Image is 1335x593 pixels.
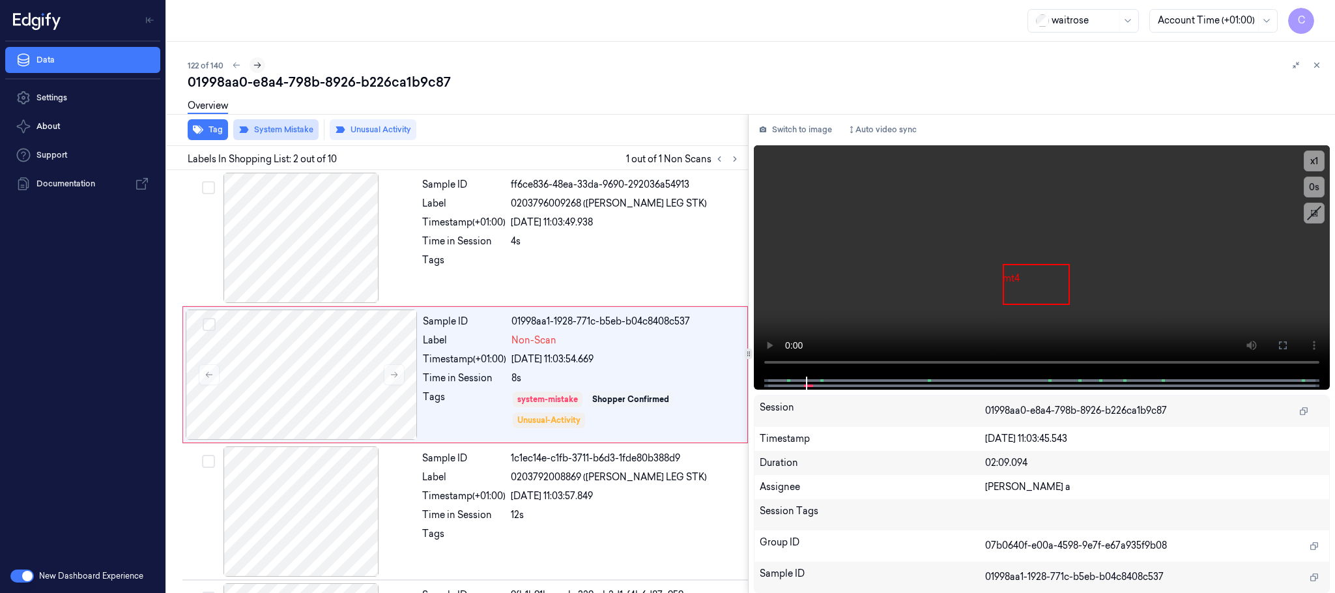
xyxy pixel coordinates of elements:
[511,470,707,484] span: 0203792008869 ([PERSON_NAME] LEG STK)
[203,318,216,331] button: Select row
[233,119,319,140] button: System Mistake
[422,527,506,548] div: Tags
[422,508,506,522] div: Time in Session
[511,371,739,385] div: 8s
[423,334,506,347] div: Label
[1304,151,1325,171] button: x1
[1304,177,1325,197] button: 0s
[511,178,740,192] div: ff6ce836-48ea-33da-9690-292036a54913
[422,253,506,274] div: Tags
[760,401,985,422] div: Session
[422,178,506,192] div: Sample ID
[760,536,985,557] div: Group ID
[760,456,985,470] div: Duration
[5,171,160,197] a: Documentation
[423,353,506,366] div: Timestamp (+01:00)
[5,142,160,168] a: Support
[423,390,506,429] div: Tags
[188,73,1325,91] div: 01998aa0-e8a4-798b-8926-b226ca1b9c87
[760,504,985,525] div: Session Tags
[760,480,985,494] div: Assignee
[422,452,506,465] div: Sample ID
[422,235,506,248] div: Time in Session
[139,10,160,31] button: Toggle Navigation
[511,489,740,503] div: [DATE] 11:03:57.849
[5,113,160,139] button: About
[188,60,223,71] span: 122 of 140
[423,315,506,328] div: Sample ID
[511,197,707,210] span: 0203796009268 ([PERSON_NAME] LEG STK)
[754,119,837,140] button: Switch to image
[517,394,578,405] div: system-mistake
[422,197,506,210] div: Label
[330,119,416,140] button: Unusual Activity
[422,489,506,503] div: Timestamp (+01:00)
[188,99,228,114] a: Overview
[188,152,337,166] span: Labels In Shopping List: 2 out of 10
[202,181,215,194] button: Select row
[511,315,739,328] div: 01998aa1-1928-771c-b5eb-b04c8408c537
[511,508,740,522] div: 12s
[592,394,669,405] div: Shopper Confirmed
[760,567,985,588] div: Sample ID
[842,119,922,140] button: Auto video sync
[422,470,506,484] div: Label
[985,404,1167,418] span: 01998aa0-e8a4-798b-8926-b226ca1b9c87
[511,353,739,366] div: [DATE] 11:03:54.669
[423,371,506,385] div: Time in Session
[1288,8,1314,34] button: C
[760,432,985,446] div: Timestamp
[511,334,556,347] span: Non-Scan
[985,570,1164,584] span: 01998aa1-1928-771c-b5eb-b04c8408c537
[517,414,581,426] div: Unusual-Activity
[5,85,160,111] a: Settings
[511,452,740,465] div: 1c1ec14e-c1fb-3711-b6d3-1fde80b388d9
[511,235,740,248] div: 4s
[188,119,228,140] button: Tag
[985,539,1167,553] span: 07b0640f-e00a-4598-9e7f-e67a935f9b08
[985,456,1324,470] div: 02:09.094
[985,480,1324,494] div: [PERSON_NAME] a
[5,47,160,73] a: Data
[511,216,740,229] div: [DATE] 11:03:49.938
[202,455,215,468] button: Select row
[422,216,506,229] div: Timestamp (+01:00)
[985,432,1324,446] div: [DATE] 11:03:45.543
[626,151,743,167] span: 1 out of 1 Non Scans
